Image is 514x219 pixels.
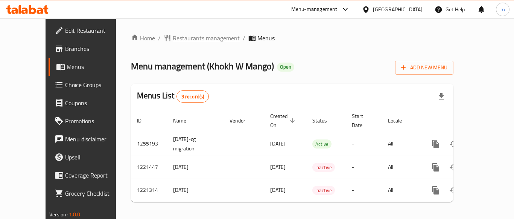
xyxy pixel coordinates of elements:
[401,63,447,72] span: Add New Menu
[164,34,240,43] a: Restaurants management
[427,158,445,176] button: more
[312,139,332,149] div: Active
[131,58,274,75] span: Menu management ( Khokh W Mango )
[131,34,453,43] nav: breadcrumb
[49,184,131,202] a: Grocery Checklist
[312,116,337,125] span: Status
[131,132,167,156] td: 1255193
[177,93,209,100] span: 3 record(s)
[277,64,294,70] span: Open
[131,179,167,202] td: 1221314
[257,34,275,43] span: Menus
[382,179,421,202] td: All
[65,153,125,162] span: Upsell
[173,34,240,43] span: Restaurants management
[291,5,338,14] div: Menu-management
[500,5,505,14] span: m
[432,87,450,106] div: Export file
[421,109,505,132] th: Actions
[49,21,131,40] a: Edit Restaurant
[49,130,131,148] a: Menu disclaimer
[312,186,335,195] span: Inactive
[49,166,131,184] a: Coverage Report
[388,116,412,125] span: Locale
[173,116,196,125] span: Name
[167,179,224,202] td: [DATE]
[346,156,382,179] td: -
[65,171,125,180] span: Coverage Report
[445,181,463,199] button: Change Status
[176,90,209,103] div: Total records count
[65,26,125,35] span: Edit Restaurant
[243,34,245,43] li: /
[158,34,161,43] li: /
[382,132,421,156] td: All
[312,163,335,172] span: Inactive
[230,116,255,125] span: Vendor
[49,94,131,112] a: Coupons
[65,44,125,53] span: Branches
[270,185,286,195] span: [DATE]
[65,80,125,89] span: Choice Groups
[277,63,294,72] div: Open
[346,132,382,156] td: -
[67,62,125,71] span: Menus
[427,135,445,153] button: more
[49,76,131,94] a: Choice Groups
[445,158,463,176] button: Change Status
[346,179,382,202] td: -
[270,162,286,172] span: [DATE]
[373,5,423,14] div: [GEOGRAPHIC_DATA]
[65,98,125,107] span: Coupons
[137,90,209,103] h2: Menus List
[270,139,286,149] span: [DATE]
[49,112,131,130] a: Promotions
[395,61,453,75] button: Add New Menu
[270,112,297,130] span: Created On
[49,148,131,166] a: Upsell
[65,116,125,126] span: Promotions
[137,116,151,125] span: ID
[167,156,224,179] td: [DATE]
[131,156,167,179] td: 1221447
[49,58,131,76] a: Menus
[49,40,131,58] a: Branches
[445,135,463,153] button: Change Status
[167,132,224,156] td: [DATE]-cg migration
[131,109,505,202] table: enhanced table
[131,34,155,43] a: Home
[382,156,421,179] td: All
[65,135,125,144] span: Menu disclaimer
[352,112,373,130] span: Start Date
[312,140,332,149] span: Active
[427,181,445,199] button: more
[65,189,125,198] span: Grocery Checklist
